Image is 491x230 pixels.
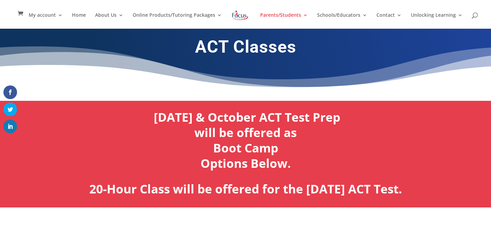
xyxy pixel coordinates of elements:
a: Online Products/Tutoring Packages [133,13,222,29]
a: About Us [95,13,123,29]
a: Home [72,13,86,29]
b: 20-Hour Class will be offered for the [DATE] ACT Test. [89,181,402,197]
img: Focus on Learning [231,9,249,22]
a: Unlocking Learning [411,13,463,29]
a: Schools/Educators [317,13,367,29]
a: Parents/Students [260,13,308,29]
a: Options Below. [200,155,291,171]
a: Contact [376,13,402,29]
a: My account [29,13,63,29]
h1: ACT Classes [61,37,430,60]
a: [DATE] & October ACT Test Prep [154,109,340,125]
a: Boot Camp [213,140,278,156]
a: will be offered as [194,124,297,140]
